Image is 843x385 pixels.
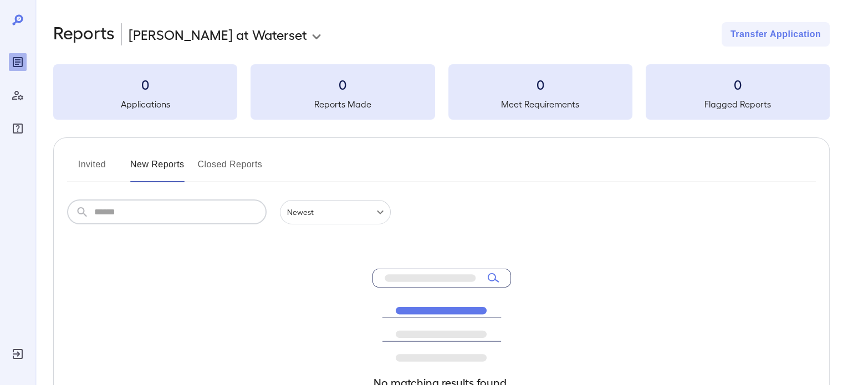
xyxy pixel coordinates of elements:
[9,345,27,363] div: Log Out
[53,97,237,111] h5: Applications
[67,156,117,182] button: Invited
[251,75,435,93] h3: 0
[646,75,830,93] h3: 0
[53,75,237,93] h3: 0
[9,53,27,71] div: Reports
[53,22,115,47] h2: Reports
[9,86,27,104] div: Manage Users
[448,75,632,93] h3: 0
[646,97,830,111] h5: Flagged Reports
[9,120,27,137] div: FAQ
[448,97,632,111] h5: Meet Requirements
[198,156,263,182] button: Closed Reports
[130,156,185,182] button: New Reports
[722,22,830,47] button: Transfer Application
[251,97,435,111] h5: Reports Made
[280,200,391,224] div: Newest
[53,64,830,120] summary: 0Applications0Reports Made0Meet Requirements0Flagged Reports
[129,25,307,43] p: [PERSON_NAME] at Waterset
